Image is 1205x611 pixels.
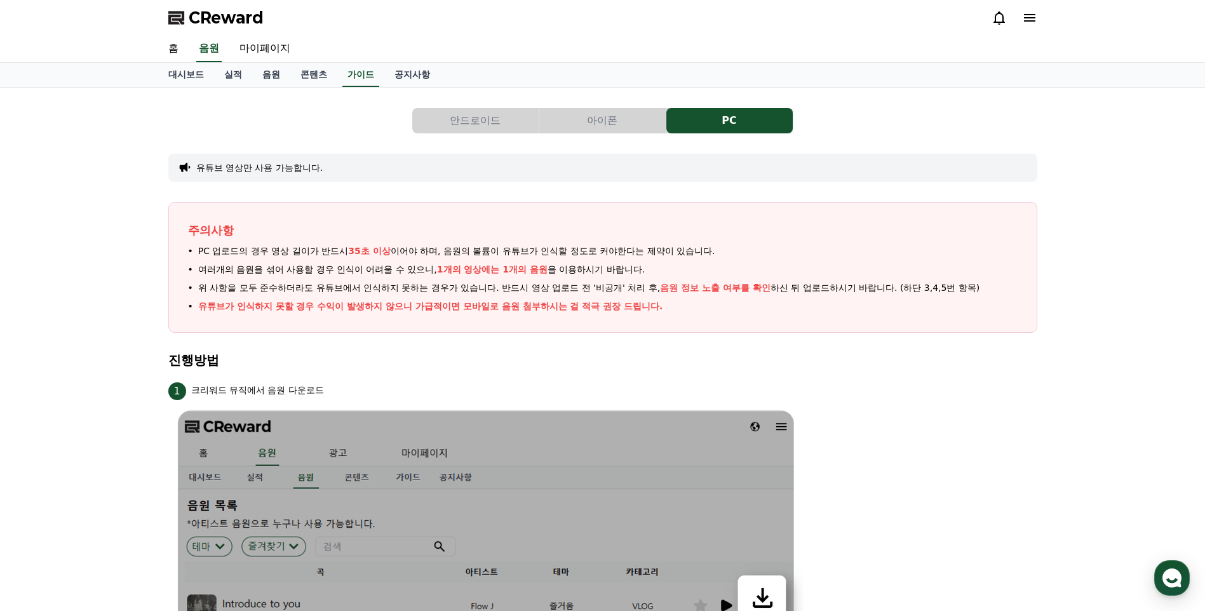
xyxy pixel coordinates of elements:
a: 실적 [214,63,252,87]
button: 아이폰 [539,108,666,133]
span: 1 [168,382,186,400]
a: 홈 [4,403,84,434]
a: 음원 [252,63,290,87]
span: 35초 이상 [348,246,390,256]
a: CReward [168,8,264,28]
p: 크리워드 뮤직에서 음원 다운로드 [191,384,324,397]
a: 설정 [164,403,244,434]
a: 음원 [196,36,222,62]
span: CReward [189,8,264,28]
span: 설정 [196,422,212,432]
a: 콘텐츠 [290,63,337,87]
span: 1개의 영상에는 1개의 음원 [437,264,548,274]
a: 마이페이지 [229,36,300,62]
a: 대화 [84,403,164,434]
span: 위 사항을 모두 준수하더라도 유튜브에서 인식하지 못하는 경우가 있습니다. 반드시 영상 업로드 전 '비공개' 처리 후, 하신 뒤 업로드하시기 바랍니다. (하단 3,4,5번 항목) [198,281,980,295]
span: 홈 [40,422,48,432]
button: PC [666,108,793,133]
a: 가이드 [342,63,379,87]
p: 유튜브가 인식하지 못할 경우 수익이 발생하지 않으니 가급적이면 모바일로 음원 첨부하시는 걸 적극 권장 드립니다. [198,300,663,313]
h4: 진행방법 [168,353,1037,367]
span: 여러개의 음원을 섞어 사용할 경우 인식이 어려울 수 있으니, 을 이용하시기 바랍니다. [198,263,645,276]
span: 대화 [116,422,131,433]
p: 주의사항 [188,222,1018,239]
span: PC 업로드의 경우 영상 길이가 반드시 이어야 하며, 음원의 볼륨이 유튜브가 인식할 정도로 커야한다는 제약이 있습니다. [198,245,715,258]
button: 안드로이드 [412,108,539,133]
a: 공지사항 [384,63,440,87]
a: 대시보드 [158,63,214,87]
button: 유튜브 영상만 사용 가능합니다. [196,161,323,174]
span: 음원 정보 노출 여부를 확인 [660,283,771,293]
a: 홈 [158,36,189,62]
